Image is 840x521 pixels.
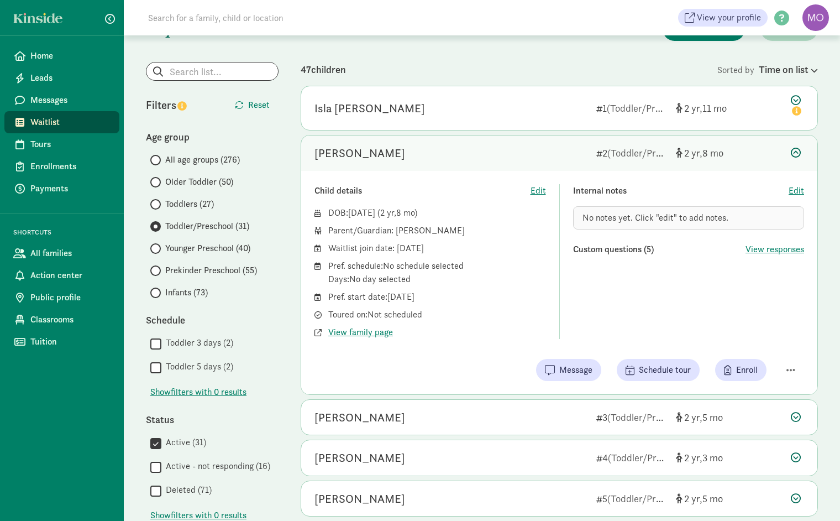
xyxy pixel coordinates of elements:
[30,71,111,85] span: Leads
[314,490,405,508] div: Harrison Ryan
[4,111,119,133] a: Waitlist
[4,178,119,200] a: Payments
[559,363,592,377] span: Message
[4,264,119,286] a: Action center
[161,360,233,373] label: Toddler 5 days (2)
[4,242,119,264] a: All families
[608,451,691,464] span: (Toddler/Preschool)
[676,101,729,116] div: [object Object]
[4,45,119,67] a: Home
[328,326,393,339] button: View family page
[607,492,690,505] span: (Toddler/Preschool)
[30,182,111,195] span: Payments
[30,49,111,62] span: Home
[715,359,767,381] button: Enroll
[328,290,546,304] div: Pref. start date: [DATE]
[301,62,717,77] div: 47 children
[676,410,729,425] div: [object Object]
[380,207,396,218] span: 2
[678,9,768,27] a: View your profile
[30,116,111,129] span: Waitlist
[4,133,119,155] a: Tours
[789,184,804,197] span: Edit
[684,147,702,159] span: 2
[596,101,667,116] div: 1
[531,184,546,197] button: Edit
[161,336,233,350] label: Toddler 3 days (2)
[314,100,425,117] div: Isla Bowers
[596,491,667,506] div: 5
[697,11,761,24] span: View your profile
[165,242,250,255] span: Younger Preschool (40)
[30,247,111,260] span: All families
[30,335,111,348] span: Tuition
[736,363,758,377] span: Enroll
[676,145,729,160] div: [object Object]
[30,160,111,173] span: Enrollments
[684,451,702,464] span: 2
[161,483,212,497] label: Deleted (71)
[717,62,818,77] div: Sorted by
[676,491,729,506] div: [object Object]
[4,309,119,331] a: Classrooms
[684,102,702,114] span: 2
[30,313,111,326] span: Classrooms
[165,264,257,277] span: Prekinder Preschool (55)
[785,468,840,521] div: Chat Widget
[4,89,119,111] a: Messages
[165,175,233,189] span: Older Toddler (50)
[702,147,723,159] span: 8
[165,197,214,211] span: Toddlers (27)
[396,207,414,218] span: 8
[702,451,723,464] span: 3
[141,7,452,29] input: Search for a family, child or location
[161,460,270,473] label: Active - not responding (16)
[328,259,546,286] div: Pref. schedule: No schedule selected Days: No day selected
[248,98,270,112] span: Reset
[314,409,405,426] div: Baby Owens
[314,184,531,197] div: Child details
[702,492,723,505] span: 5
[30,291,111,304] span: Public profile
[4,155,119,178] a: Enrollments
[702,102,727,114] span: 11
[348,207,375,218] span: [DATE]
[226,94,279,116] button: Reset
[165,153,240,166] span: All age groups (276)
[30,138,111,151] span: Tours
[30,269,111,282] span: Action center
[328,242,546,255] div: Waitlist join date: [DATE]
[146,129,279,144] div: Age group
[328,224,546,237] div: Parent/Guardian: [PERSON_NAME]
[596,145,667,160] div: 2
[573,243,746,256] div: Custom questions (5)
[4,286,119,309] a: Public profile
[617,359,700,381] button: Schedule tour
[165,286,208,299] span: Infants (73)
[328,308,546,321] div: Toured on: Not scheduled
[165,220,249,233] span: Toddler/Preschool (31)
[314,449,405,467] div: Diego Andrews
[146,412,279,427] div: Status
[596,410,667,425] div: 3
[596,450,667,465] div: 4
[639,363,691,377] span: Schedule tour
[759,62,818,77] div: Time on list
[150,385,246,399] button: Showfilters with 0 results
[161,436,206,449] label: Active (31)
[4,331,119,353] a: Tuition
[684,411,702,424] span: 2
[536,359,601,381] button: Message
[314,144,405,162] div: Charlotte Manning
[684,492,702,505] span: 2
[146,62,278,80] input: Search list...
[607,147,690,159] span: (Toddler/Preschool)
[30,93,111,107] span: Messages
[702,411,723,424] span: 5
[146,15,279,37] h1: My waitlist
[746,243,804,256] button: View responses
[573,184,789,197] div: Internal notes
